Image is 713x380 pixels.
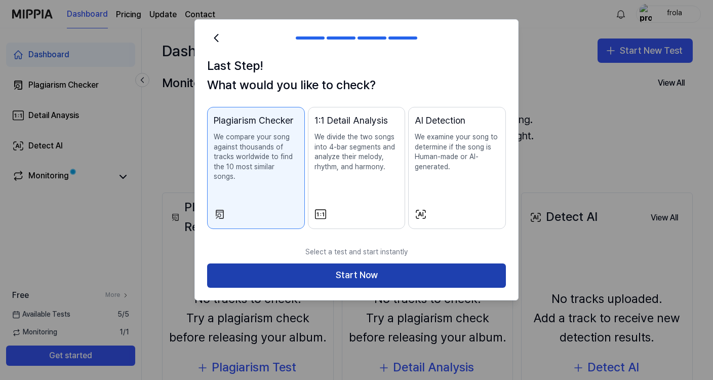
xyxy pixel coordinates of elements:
p: We divide the two songs into 4-bar segments and analyze their melody, rhythm, and harmony. [314,132,399,172]
button: 1:1 Detail AnalysisWe divide the two songs into 4-bar segments and analyze their melody, rhythm, ... [308,107,406,229]
p: We compare your song against thousands of tracks worldwide to find the 10 most similar songs. [214,132,298,182]
div: Plagiarism Checker [214,113,298,128]
h1: Last Step! What would you like to check? [207,56,506,95]
div: AI Detection [415,113,499,128]
div: 1:1 Detail Analysis [314,113,399,128]
button: AI DetectionWe examine your song to determine if the song is Human-made or AI-generated. [408,107,506,229]
p: Select a test and start instantly [207,241,506,263]
button: Start Now [207,263,506,288]
p: We examine your song to determine if the song is Human-made or AI-generated. [415,132,499,172]
button: Plagiarism CheckerWe compare your song against thousands of tracks worldwide to find the 10 most ... [207,107,305,229]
